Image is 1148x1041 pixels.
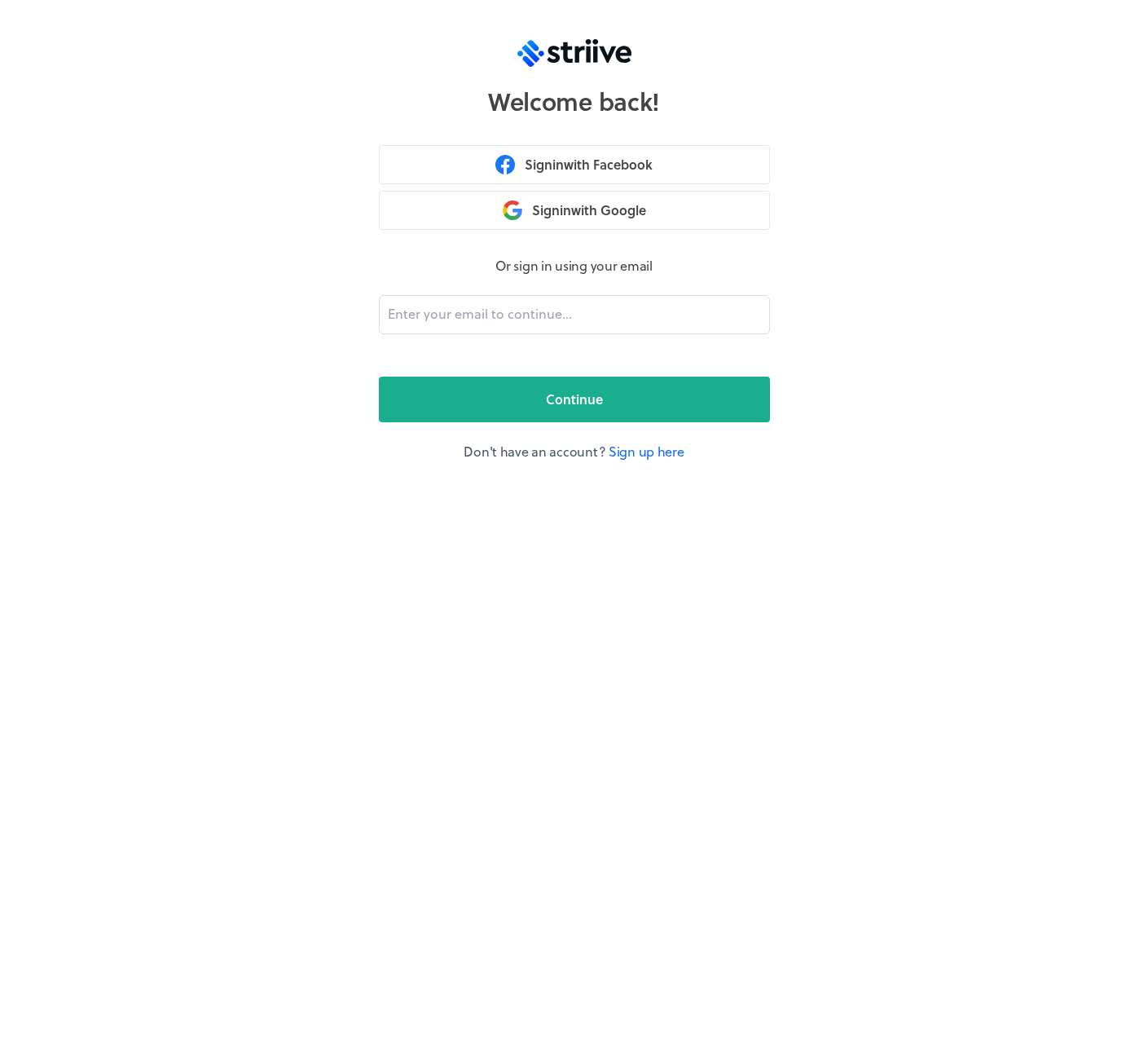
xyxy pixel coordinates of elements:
[379,145,770,184] button: Signinwith Facebook
[379,295,770,334] input: Enter your email to continue...
[609,442,684,461] a: Sign up here
[379,256,770,276] p: Or sign in using your email
[517,39,631,67] img: logo-trans.svg
[379,191,770,230] button: Signinwith Google
[379,442,770,461] p: Don't have an account?
[546,390,603,409] span: Continue
[488,86,660,116] h1: Welcome back!
[379,377,770,422] button: Continue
